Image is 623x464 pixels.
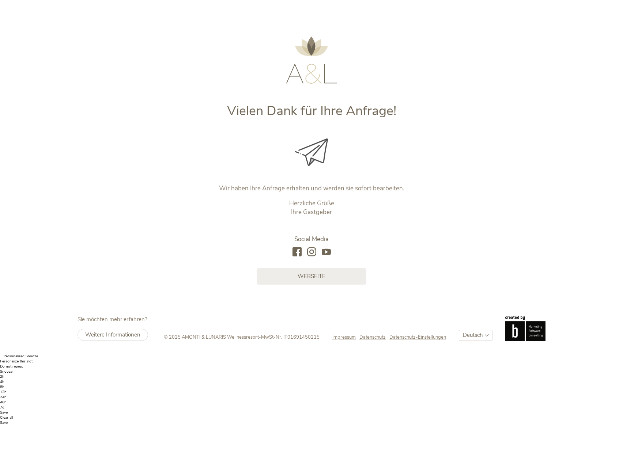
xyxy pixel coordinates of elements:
img: Brandnamic GmbH | Leading Hospitality Solutions [505,316,545,341]
p: Wir haben Ihre Anfrage erhalten und werden sie sofort bearbeiten. [159,184,464,193]
span: Personalized [4,354,24,359]
span: Weitere Informationen [85,331,140,338]
img: Vielen Dank für Ihre Anfrage! [295,138,328,166]
span: Social Media [294,235,329,243]
img: AMONTI & LUNARIS Wellnessresort [286,37,337,84]
p: Herzliche Grüße Ihre Gastgeber [159,199,464,217]
a: youtube [322,247,331,257]
span: MwSt-Nr. IT01691450215 [261,334,320,341]
span: Snooze [26,354,38,359]
span: Vielen Dank für Ihre Anfrage! [227,102,396,120]
span: Webseite [298,273,325,280]
span: © 2025 AMONTI & LUNARIS Wellnessresort [164,334,259,341]
a: Datenschutz-Einstellungen [389,334,446,341]
a: instagram [307,247,316,257]
span: Sie möchten mehr erfahren? [78,316,147,323]
span: Impressum [332,334,356,341]
a: Weitere Informationen [78,329,148,341]
span: - [259,334,261,341]
span: Datenschutz [359,334,386,341]
a: Webseite [257,268,366,285]
a: facebook [292,247,302,257]
a: Datenschutz [359,334,389,341]
a: Impressum [332,334,359,341]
